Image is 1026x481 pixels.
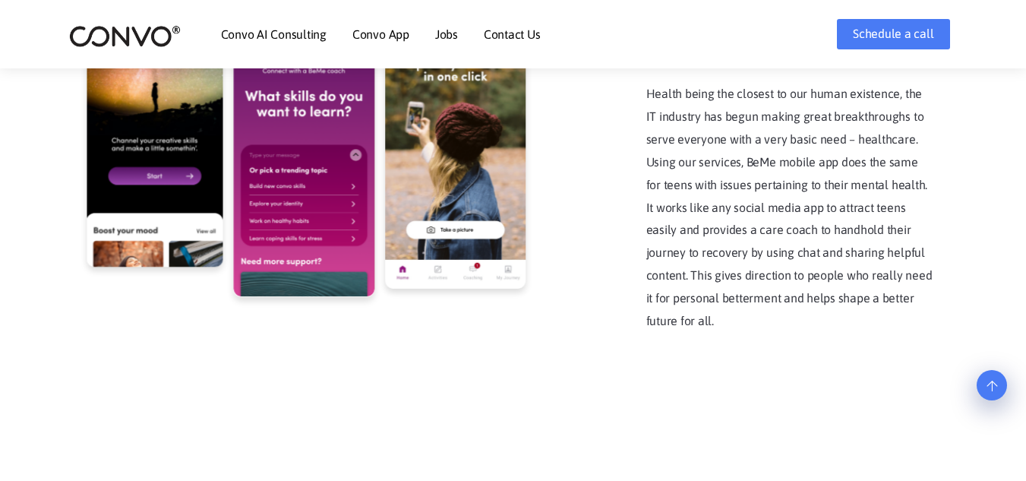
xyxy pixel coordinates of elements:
p: Health being the closest to our human existence, the IT industry has begun making great breakthro... [646,83,935,332]
a: Schedule a call [837,19,949,49]
img: logo_2.png [69,24,181,48]
a: Convo App [352,28,409,40]
a: Convo AI Consulting [221,28,327,40]
a: Jobs [435,28,458,40]
a: Contact Us [484,28,541,40]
